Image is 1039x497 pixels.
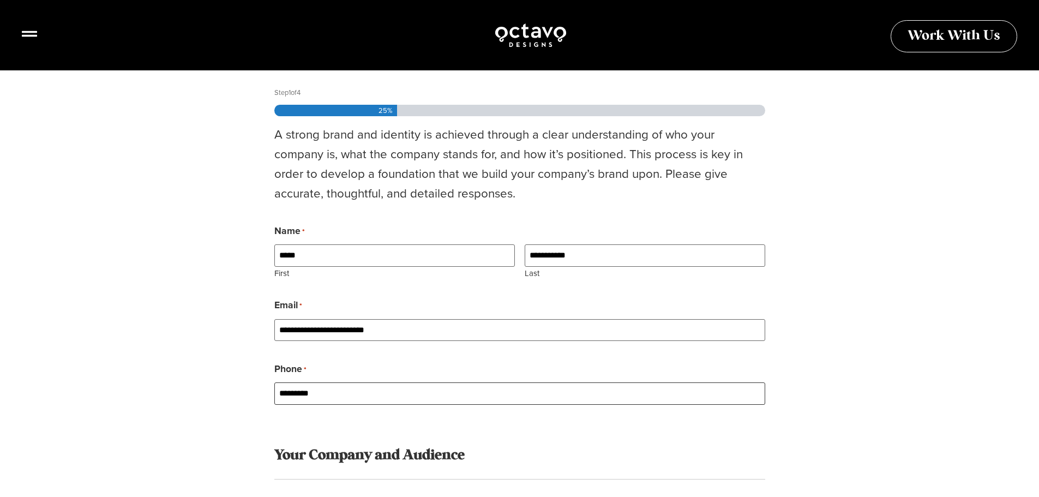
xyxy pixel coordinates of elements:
label: Last [525,267,765,278]
label: Phone [274,361,307,378]
h3: Your Company and Audience [274,445,756,466]
span: 1 [289,87,291,98]
label: First [274,267,515,278]
span: 25% [379,105,393,116]
span: 4 [297,87,301,98]
p: Step of [274,83,765,103]
span: Work With Us [908,29,1000,43]
img: Octavo Designs Logo in White [494,22,567,49]
label: Email [274,297,302,314]
a: Work With Us [891,20,1017,52]
div: A strong brand and identity is achieved through a clear understanding of who your company is, wha... [274,125,765,203]
legend: Name [274,223,305,240]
